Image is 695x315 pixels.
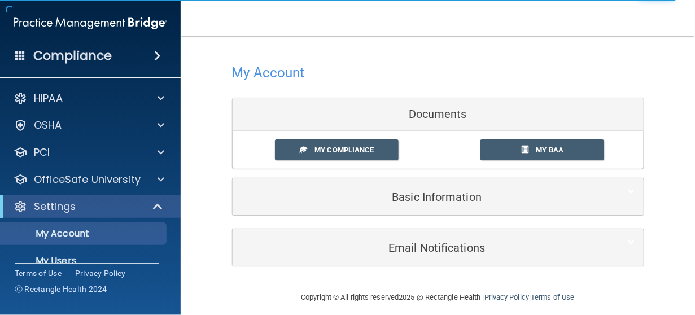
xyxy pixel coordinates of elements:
[34,119,62,132] p: OSHA
[14,173,164,186] a: OfficeSafe University
[34,146,50,159] p: PCI
[15,268,62,279] a: Terms of Use
[314,146,374,154] span: My Compliance
[536,146,564,154] span: My BAA
[14,12,167,34] img: PMB logo
[484,293,529,301] a: Privacy Policy
[241,242,601,254] h5: Email Notifications
[15,283,107,295] span: Ⓒ Rectangle Health 2024
[241,191,601,203] h5: Basic Information
[33,48,112,64] h4: Compliance
[34,200,76,213] p: Settings
[7,255,161,266] p: My Users
[531,293,574,301] a: Terms of Use
[241,184,635,209] a: Basic Information
[7,228,161,239] p: My Account
[232,65,305,80] h4: My Account
[233,98,644,131] div: Documents
[14,146,164,159] a: PCI
[14,119,164,132] a: OSHA
[34,173,141,186] p: OfficeSafe University
[14,91,164,105] a: HIPAA
[34,91,63,105] p: HIPAA
[75,268,126,279] a: Privacy Policy
[14,200,164,213] a: Settings
[241,235,635,260] a: Email Notifications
